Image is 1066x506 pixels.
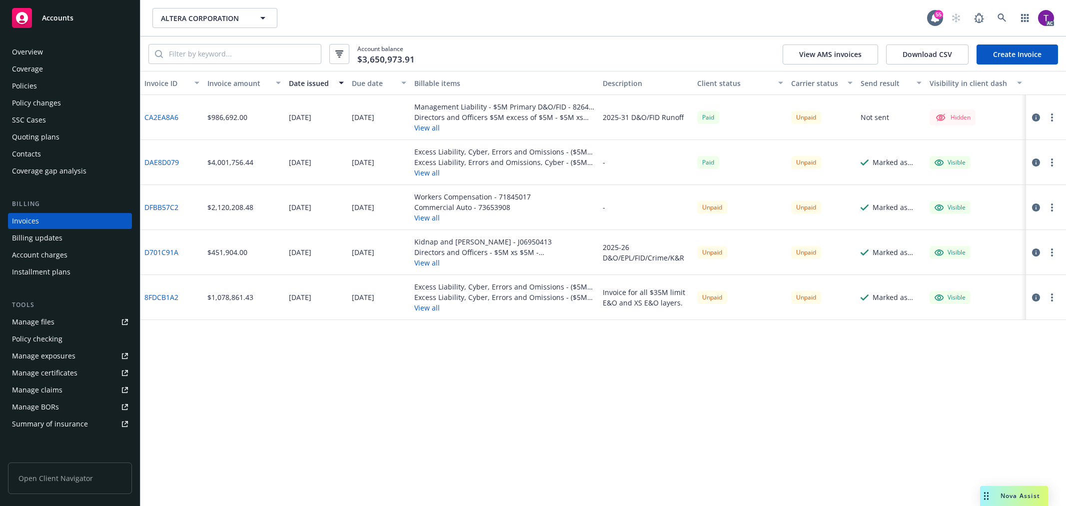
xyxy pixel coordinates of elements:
div: Visible [935,248,966,257]
button: Visibility in client dash [926,71,1026,95]
div: Unpaid [791,246,821,258]
div: [DATE] [289,112,311,122]
div: Billing updates [12,230,62,246]
div: [DATE] [352,112,374,122]
span: Open Client Navigator [8,462,132,494]
div: Unpaid [791,201,821,213]
div: Manage files [12,314,54,330]
div: 2025-31 D&O/FID Runoff [603,112,684,122]
a: Create Invoice [977,44,1058,64]
div: Invoice ID [144,78,188,88]
div: Unpaid [697,246,727,258]
div: Excess Liability, Errors and Omissions, Cyber - ($5M xs $10M) Excess E&O - MKLV5XCY000207 [414,157,595,167]
button: Download CSV [886,44,969,64]
div: Carrier status [791,78,841,88]
div: Coverage gap analysis [12,163,86,179]
a: Overview [8,44,132,60]
div: Not sent [861,112,889,122]
a: Switch app [1015,8,1035,28]
div: Commercial Auto - 73653908 [414,202,531,212]
button: View all [414,167,595,178]
button: Billable items [410,71,599,95]
button: Description [599,71,693,95]
svg: Search [155,50,163,58]
div: Directors and Officers $5M excess of $5M - $5M xs $5M - [PHONE_NUMBER] [414,112,595,122]
div: Paid [697,111,719,123]
div: [DATE] [352,247,374,257]
div: $451,904.00 [207,247,247,257]
div: Unpaid [697,291,727,303]
div: Contacts [12,146,41,162]
a: Manage certificates [8,365,132,381]
div: Manage BORs [12,399,59,415]
div: Management Liability - $5M Primary D&O/FID - 8264-8348 [414,101,595,112]
a: Invoices [8,213,132,229]
div: Marked as sent [873,247,922,257]
div: 2025-26 D&O/EPL/FID/Crime/K&R [603,242,689,263]
a: Coverage gap analysis [8,163,132,179]
a: Search [992,8,1012,28]
div: Unpaid [791,156,821,168]
a: DFBB57C2 [144,202,178,212]
div: $4,001,756.44 [207,157,253,167]
div: Manage exposures [12,348,75,364]
a: Policies [8,78,132,94]
div: [DATE] [352,157,374,167]
div: $986,692.00 [207,112,247,122]
div: Kidnap and [PERSON_NAME] - J06950413 [414,236,595,247]
div: Installment plans [12,264,70,280]
a: Summary of insurance [8,416,132,432]
div: [DATE] [352,202,374,212]
div: - [603,202,605,212]
div: Send result [861,78,911,88]
div: Excess Liability, Cyber, Errors and Omissions - ($5M xs $5M) Excess E&O - XEO G75369165 001 [414,146,595,157]
a: CA2EA8A6 [144,112,178,122]
a: Manage exposures [8,348,132,364]
div: Hidden [935,111,971,123]
div: Directors and Officers - $5M xs $5M - [PHONE_NUMBER] [414,247,595,257]
button: View AMS invoices [783,44,878,64]
a: D701C91A [144,247,178,257]
div: Overview [12,44,43,60]
div: Summary of insurance [12,416,88,432]
a: Quoting plans [8,129,132,145]
div: Workers Compensation - 71845017 [414,191,531,202]
div: Analytics hub [8,452,132,462]
div: Unpaid [791,291,821,303]
a: 8FDCB1A2 [144,292,178,302]
div: - [603,157,605,167]
div: Policies [12,78,37,94]
a: SSC Cases [8,112,132,128]
div: Excess Liability, Cyber, Errors and Omissions - ($5M xs $5M) Excess E&O - XEO G75368288 001 [414,281,595,292]
div: Unpaid [697,201,727,213]
div: Invoice amount [207,78,270,88]
a: Installment plans [8,264,132,280]
div: Manage certificates [12,365,77,381]
div: $2,120,208.48 [207,202,253,212]
a: Account charges [8,247,132,263]
button: Due date [348,71,411,95]
div: Billable items [414,78,595,88]
div: Policy changes [12,95,61,111]
button: Nova Assist [980,486,1048,506]
div: Visibility in client dash [930,78,1011,88]
div: [DATE] [289,157,311,167]
button: View all [414,302,595,313]
div: Invoices [12,213,39,229]
a: Contacts [8,146,132,162]
div: $1,078,861.43 [207,292,253,302]
div: Unpaid [791,111,821,123]
div: Invoice for all $35M limit E&O and XS E&O layers. [603,287,689,308]
div: Policy checking [12,331,62,347]
a: Billing updates [8,230,132,246]
div: [DATE] [289,202,311,212]
button: Date issued [285,71,348,95]
div: Due date [352,78,396,88]
button: Send result [857,71,926,95]
div: Description [603,78,689,88]
div: Account charges [12,247,67,263]
div: Client status [697,78,773,88]
span: Paid [697,156,719,168]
